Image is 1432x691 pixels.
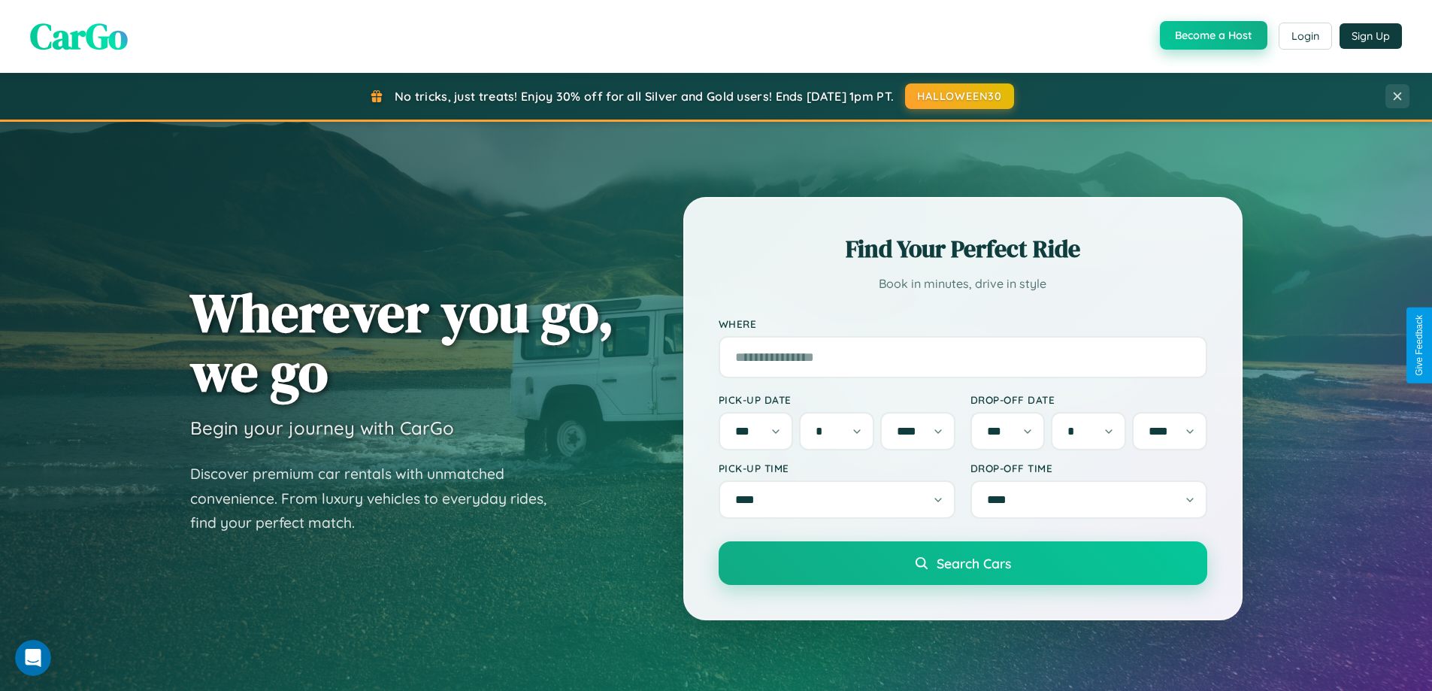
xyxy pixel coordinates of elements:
div: Give Feedback [1414,315,1424,376]
span: Search Cars [937,555,1011,571]
button: Search Cars [719,541,1207,585]
label: Pick-up Date [719,393,955,406]
button: Sign Up [1340,23,1402,49]
h3: Begin your journey with CarGo [190,417,454,439]
span: CarGo [30,11,128,61]
h1: Wherever you go, we go [190,283,614,402]
button: Become a Host [1160,21,1267,50]
h2: Find Your Perfect Ride [719,232,1207,265]
button: Login [1279,23,1332,50]
p: Book in minutes, drive in style [719,273,1207,295]
label: Pick-up Time [719,462,955,474]
label: Drop-off Date [970,393,1207,406]
label: Drop-off Time [970,462,1207,474]
p: Discover premium car rentals with unmatched convenience. From luxury vehicles to everyday rides, ... [190,462,566,535]
button: HALLOWEEN30 [905,83,1014,109]
label: Where [719,317,1207,330]
iframe: Intercom live chat [15,640,51,676]
span: No tricks, just treats! Enjoy 30% off for all Silver and Gold users! Ends [DATE] 1pm PT. [395,89,894,104]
